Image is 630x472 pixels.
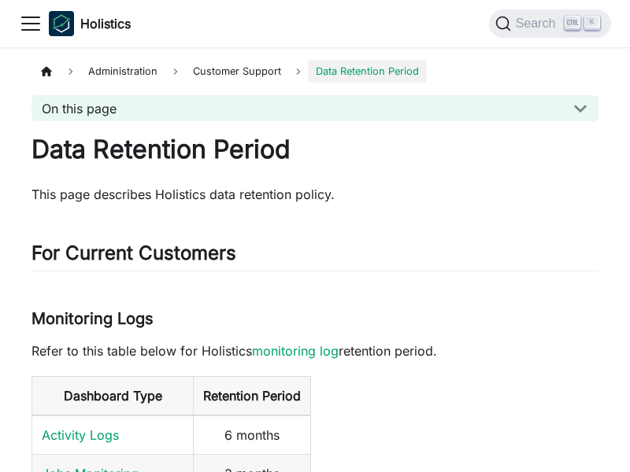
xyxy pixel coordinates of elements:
button: On this page [31,95,598,121]
a: Home page [31,60,61,83]
button: Search (Ctrl+K) [489,9,611,38]
span: Search [511,17,565,31]
th: Retention Period [194,377,311,416]
img: Holistics [49,11,74,36]
center: 6 months [203,426,301,444]
kbd: K [584,16,600,30]
span: Customer Support [185,60,289,83]
p: This page describes Holistics data retention policy. [31,185,598,204]
h3: Monitoring Logs [31,309,598,329]
a: Activity Logs [42,427,119,443]
a: monitoring log [252,343,339,359]
h1: Data Retention Period [31,134,598,165]
span: Data Retention Period [308,60,427,83]
th: Dashboard Type [32,377,194,416]
h2: For Current Customers [31,242,598,271]
span: Administration [80,60,165,83]
b: Holistics [80,14,131,33]
a: HolisticsHolistics [49,11,131,36]
button: Toggle navigation bar [19,12,43,35]
nav: Breadcrumbs [31,60,598,83]
p: Refer to this table below for Holistics retention period. [31,341,598,360]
